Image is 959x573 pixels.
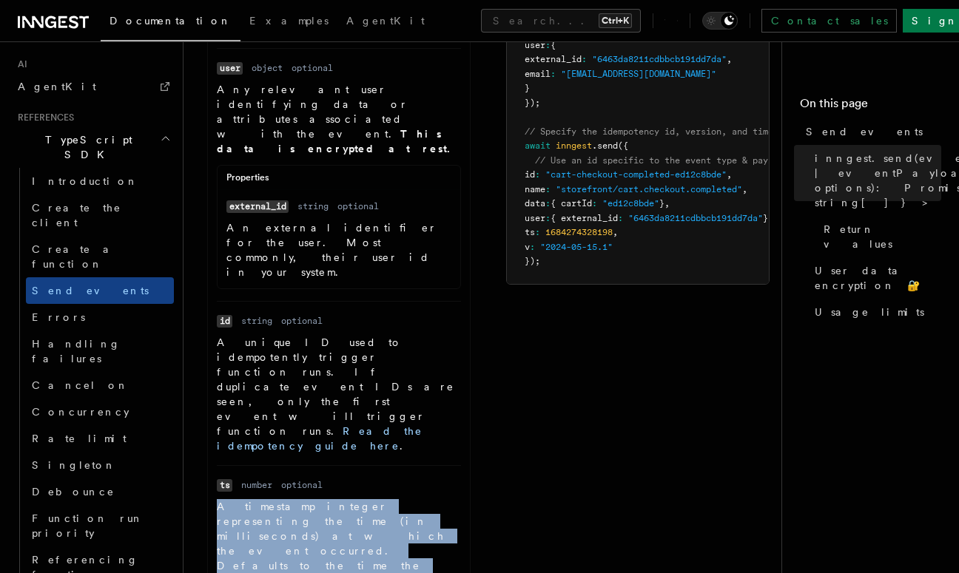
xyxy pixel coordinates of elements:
dd: optional [292,62,333,74]
span: Documentation [110,15,232,27]
span: : [545,198,551,208]
span: } [659,198,664,208]
span: TypeScript SDK [12,132,160,162]
span: : [535,227,540,237]
span: References [12,112,74,123]
a: Send events [800,118,941,145]
span: AgentKit [346,15,425,27]
span: inngest [556,140,592,151]
span: User data encryption 🔐 [815,263,941,293]
a: AgentKit [337,4,434,40]
a: Usage limits [809,299,941,325]
a: Introduction [26,168,174,194]
span: await [525,140,551,151]
code: id [217,315,232,328]
span: { [551,40,556,50]
p: An external identifier for the user. Most commonly, their user id in your system. [226,220,451,279]
a: inngest.send(eventPayload | eventPayload[], options): Promise<{ ids: string[] }> [809,145,941,216]
span: : [535,169,540,180]
span: , [727,169,732,180]
span: 1684274328198 [545,227,613,237]
span: Cancel on [32,379,129,391]
span: AgentKit [18,81,96,92]
span: : [618,213,623,223]
a: Send events [26,277,174,304]
span: Examples [249,15,329,27]
span: // Use an id specific to the event type & payload [535,155,789,166]
dd: string [241,315,272,327]
span: "6463da8211cdbbcb191dd7da" [628,213,763,223]
span: , [768,213,773,223]
a: Cancel on [26,372,174,399]
span: external_id [525,54,582,64]
span: ({ [618,140,628,151]
span: Usage limits [815,305,924,319]
span: "ed12c8bde" [602,198,659,208]
a: Examples [240,4,337,40]
span: , [664,198,670,208]
a: Concurrency [26,399,174,425]
span: , [613,227,618,237]
h4: On this page [800,95,941,118]
strong: This data is encrypted at rest. [217,128,459,155]
span: "2024-05-15.1" [540,242,613,252]
span: "[EMAIL_ADDRESS][DOMAIN_NAME]" [561,69,716,79]
dd: optional [281,315,323,327]
a: Create a function [26,236,174,277]
span: "cart-checkout-completed-ed12c8bde" [545,169,727,180]
dd: number [241,479,272,491]
a: Create the client [26,194,174,236]
a: AgentKit [12,73,174,100]
span: }); [525,98,540,108]
span: Create a function [32,243,120,270]
span: Handling failures [32,338,121,365]
span: : [592,198,597,208]
button: TypeScript SDK [12,126,174,168]
p: Any relevant user identifying data or attributes associated with the event. [217,82,461,156]
span: Send events [32,285,149,296]
a: Return values [818,216,941,257]
dd: optional [281,479,323,491]
span: } [763,213,768,223]
dd: string [297,200,329,212]
span: id [525,169,535,180]
span: "storefront/cart.checkout.completed" [556,184,742,194]
span: : [545,184,551,194]
span: : [530,242,535,252]
span: user [525,40,545,50]
span: Errors [32,311,85,323]
span: { cartId [551,198,592,208]
code: user [217,62,243,75]
button: Toggle dark mode [702,12,738,30]
code: external_id [226,200,289,213]
span: : [545,40,551,50]
span: email [525,69,551,79]
span: Debounce [32,486,115,498]
span: : [582,54,587,64]
a: Errors [26,304,174,330]
span: AI [12,58,27,70]
dd: optional [337,200,379,212]
span: "6463da8211cdbbcb191dd7da" [592,54,727,64]
span: }); [525,256,540,266]
span: Send events [806,124,923,139]
span: : [551,69,556,79]
span: .send [592,140,618,151]
span: : [545,213,551,223]
span: Return values [824,222,941,251]
a: Singleton [26,452,174,478]
span: Function run priority [32,512,144,539]
span: user [525,213,545,223]
span: data [525,198,545,208]
a: Read the idempotency guide here [217,425,423,452]
a: Documentation [101,4,240,41]
p: A unique ID used to idempotently trigger function runs. If duplicate event IDs are seen, only the... [217,335,461,453]
span: v [525,242,530,252]
span: Singleton [32,459,116,471]
a: User data encryption 🔐 [809,257,941,299]
span: , [742,184,747,194]
button: Search...Ctrl+K [481,9,641,33]
kbd: Ctrl+K [599,13,632,28]
span: name [525,184,545,194]
span: ts [525,227,535,237]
